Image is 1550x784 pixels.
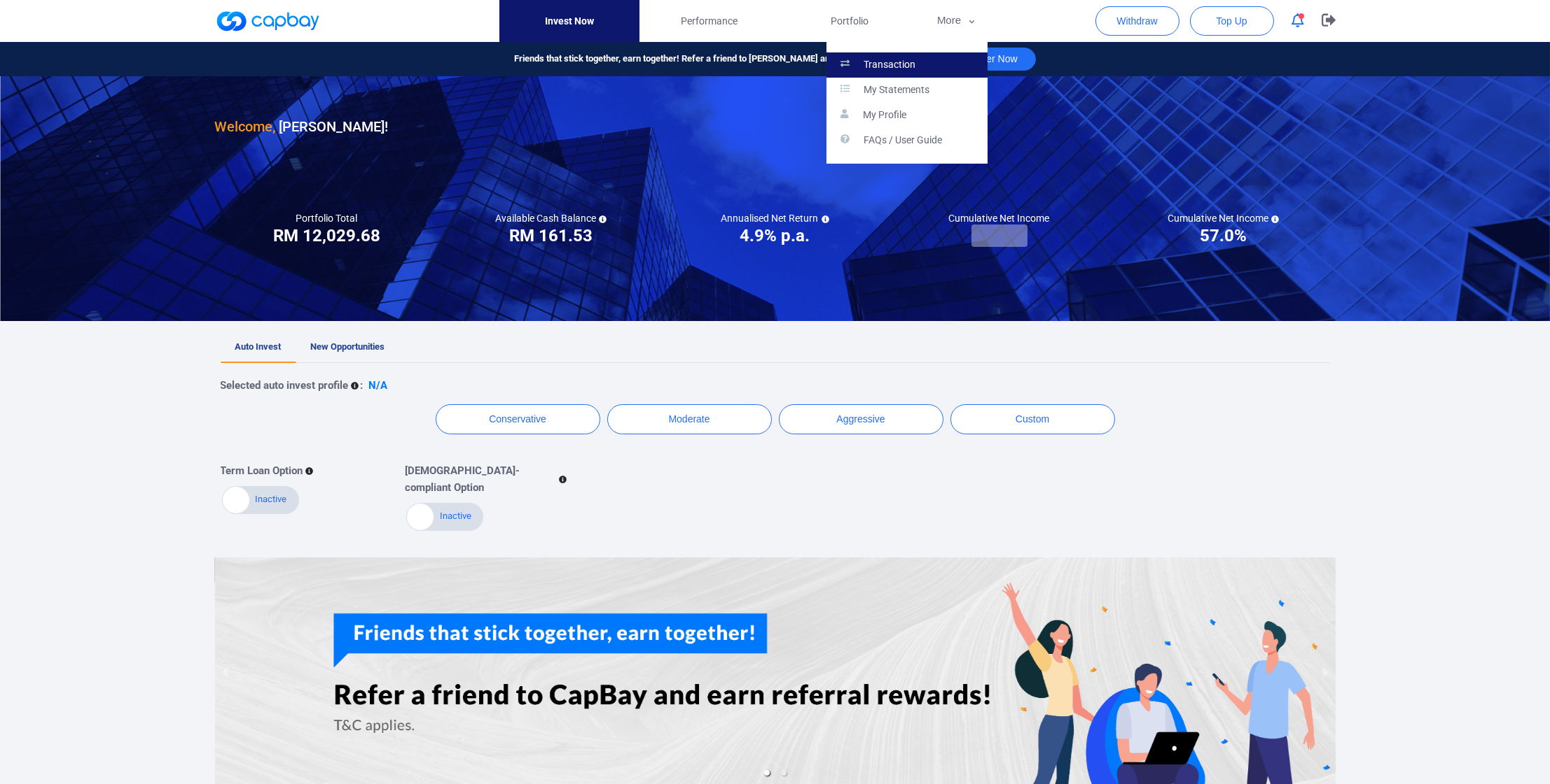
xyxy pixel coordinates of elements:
a: My Profile [826,103,988,128]
p: My Statements [864,84,929,97]
p: Transaction [864,59,915,71]
a: My Statements [826,78,988,103]
p: My Profile [863,109,906,122]
a: FAQs / User Guide [826,128,988,153]
p: FAQs / User Guide [864,134,942,147]
a: Transaction [826,52,988,78]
